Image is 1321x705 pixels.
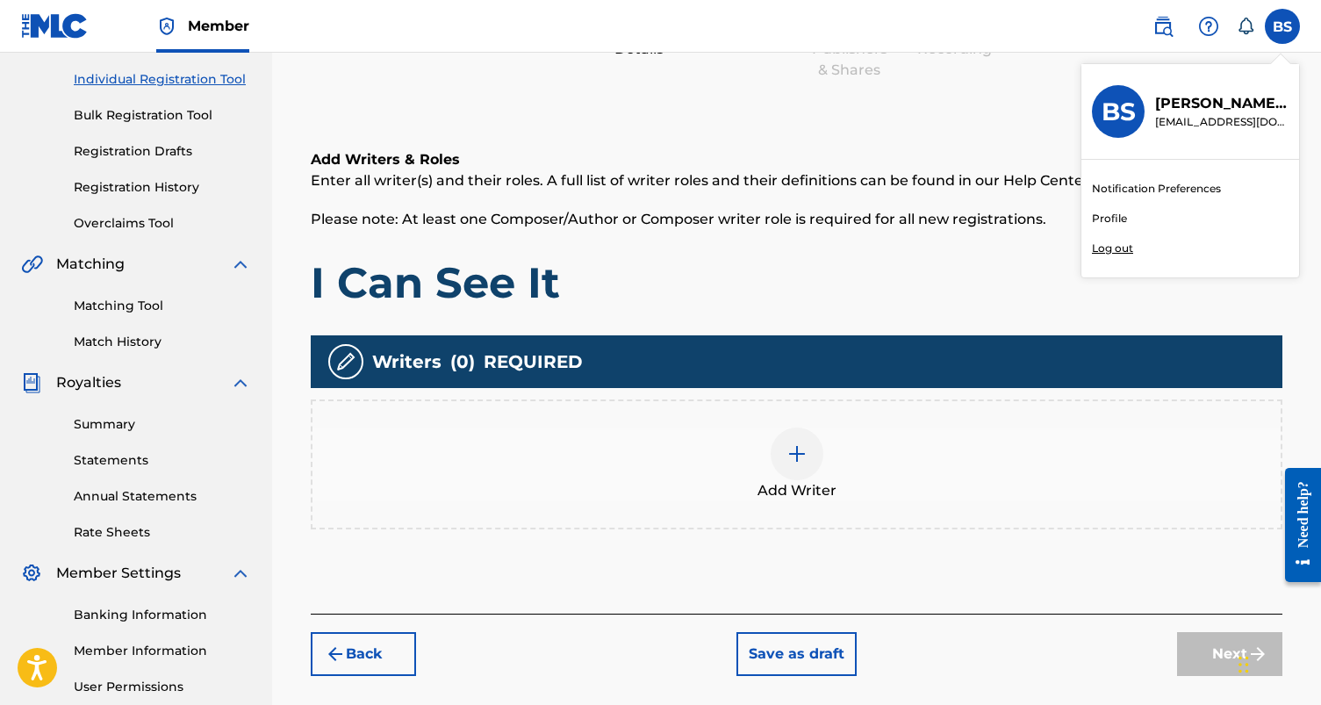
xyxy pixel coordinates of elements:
[1155,93,1289,114] p: Bryan Shields
[74,70,251,89] a: Individual Registration Tool
[311,632,416,676] button: Back
[736,632,857,676] button: Save as draft
[156,16,177,37] img: Top Rightsholder
[1092,211,1127,227] a: Profile
[56,372,121,393] span: Royalties
[56,563,181,584] span: Member Settings
[1155,114,1289,130] p: bcodyshields.his@gmail.com
[311,172,1178,189] span: Enter all writer(s) and their roles. A full list of writer roles and their definitions can be fou...
[311,211,1046,227] span: Please note: At least one Composer/Author or Composer writer role is required for all new registr...
[74,606,251,624] a: Banking Information
[1145,9,1181,44] a: Public Search
[188,16,249,36] span: Member
[372,349,442,375] span: Writers
[311,149,1282,170] h6: Add Writers & Roles
[74,297,251,315] a: Matching Tool
[335,351,356,372] img: writers
[74,142,251,161] a: Registration Drafts
[1092,181,1221,197] a: Notification Preferences
[21,13,89,39] img: MLC Logo
[1233,621,1321,705] iframe: Chat Widget
[311,256,1282,309] h1: I Can See It
[1238,638,1249,691] div: Drag
[757,480,836,501] span: Add Writer
[74,642,251,660] a: Member Information
[74,451,251,470] a: Statements
[1152,16,1174,37] img: search
[1265,9,1300,44] div: User Menu
[74,214,251,233] a: Overclaims Tool
[21,563,42,584] img: Member Settings
[1102,97,1136,127] h3: BS
[1198,16,1219,37] img: help
[786,443,808,464] img: add
[484,349,583,375] span: REQUIRED
[230,372,251,393] img: expand
[74,523,251,542] a: Rate Sheets
[230,563,251,584] img: expand
[74,106,251,125] a: Bulk Registration Tool
[1237,18,1254,35] div: Notifications
[450,349,475,375] span: ( 0 )
[325,644,346,665] img: 7ee5dd4eb1f8a8e3ef2f.svg
[1272,462,1321,589] iframe: Resource Center
[21,254,43,275] img: Matching
[1092,241,1133,256] p: Log out
[74,333,251,351] a: Match History
[74,487,251,506] a: Annual Statements
[56,254,125,275] span: Matching
[74,178,251,197] a: Registration History
[230,254,251,275] img: expand
[1191,9,1226,44] div: Help
[74,415,251,434] a: Summary
[74,678,251,696] a: User Permissions
[21,372,42,393] img: Royalties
